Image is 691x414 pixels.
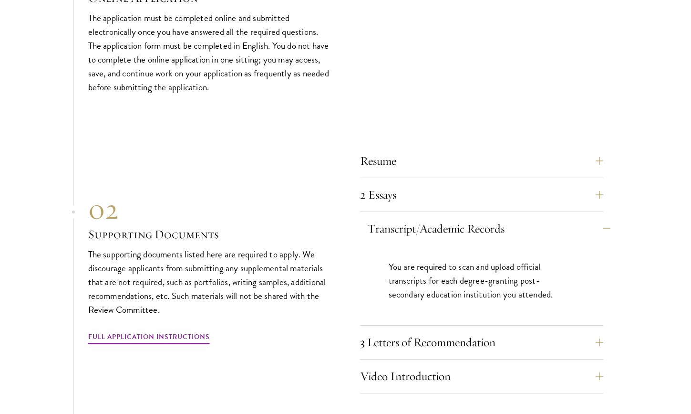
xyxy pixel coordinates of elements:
[360,183,603,206] button: 2 Essays
[367,217,610,240] button: Transcript/Academic Records
[360,149,603,172] button: Resume
[360,331,603,354] button: 3 Letters of Recommendation
[360,365,603,388] button: Video Introduction
[88,11,331,94] p: The application must be completed online and submitted electronically once you have answered all ...
[88,247,331,317] p: The supporting documents listed here are required to apply. We discourage applicants from submitt...
[88,192,331,226] div: 02
[389,260,575,301] p: You are required to scan and upload official transcripts for each degree-granting post-secondary ...
[88,226,331,243] h3: Supporting Documents
[88,331,210,346] a: Full Application Instructions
